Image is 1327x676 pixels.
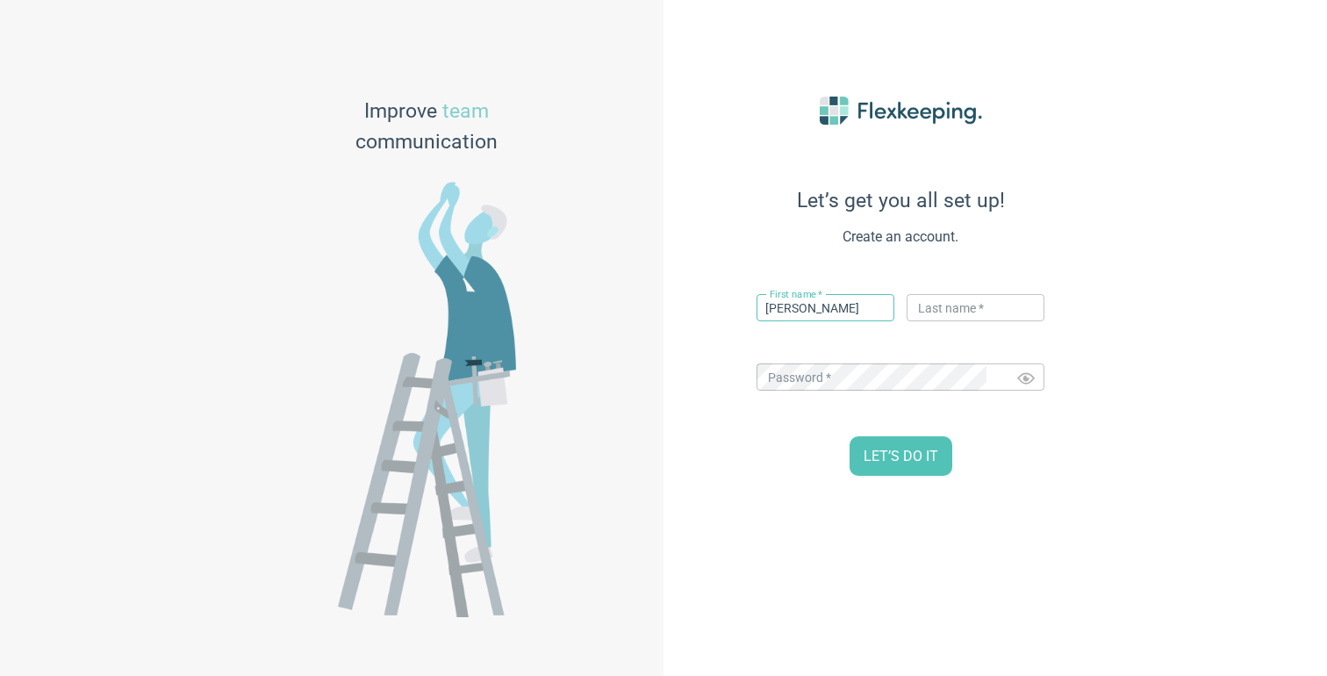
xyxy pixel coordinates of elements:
span: Create an account. [707,227,1094,248]
button: Toggle password visibility [1007,359,1045,398]
span: LET’S DO IT [864,447,938,467]
span: team [442,99,489,123]
span: Improve communication [355,97,498,158]
button: LET’S DO IT [850,436,952,476]
span: Let’s get you all set up! [707,189,1094,212]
